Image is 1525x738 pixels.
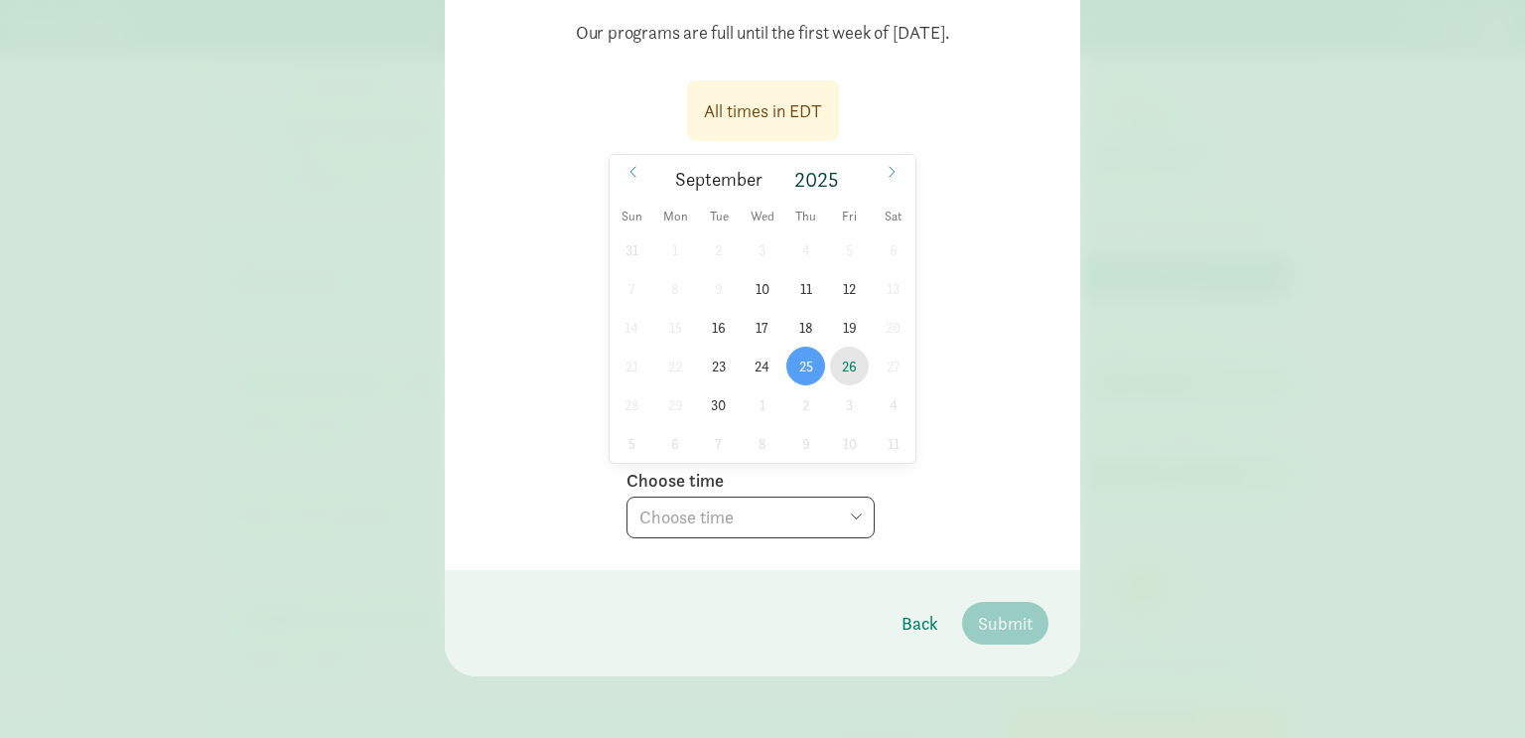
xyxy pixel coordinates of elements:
span: Tue [697,211,741,223]
span: September 30, 2025 [699,385,738,424]
span: September 25, 2025 [786,347,825,385]
span: September 24, 2025 [743,347,781,385]
span: September 11, 2025 [786,269,825,308]
span: Wed [741,211,784,223]
span: Fri [828,211,872,223]
span: September 17, 2025 [743,308,781,347]
span: September 19, 2025 [830,308,869,347]
span: September 16, 2025 [699,308,738,347]
span: September 12, 2025 [830,269,869,308]
span: September 18, 2025 [786,308,825,347]
span: Submit [978,610,1033,637]
button: Back [886,602,954,645]
span: October 1, 2025 [743,385,781,424]
span: Mon [653,211,697,223]
label: Choose time [626,469,724,493]
div: All times in EDT [704,97,822,124]
span: Thu [784,211,828,223]
span: Back [901,610,938,637]
span: September 26, 2025 [830,347,869,385]
button: Submit [962,602,1048,645]
span: September [675,171,762,190]
p: Our programs are full until the first week of [DATE]. [477,5,1048,61]
span: Sun [610,211,653,223]
span: September 23, 2025 [699,347,738,385]
span: Sat [872,211,915,223]
span: September 10, 2025 [743,269,781,308]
